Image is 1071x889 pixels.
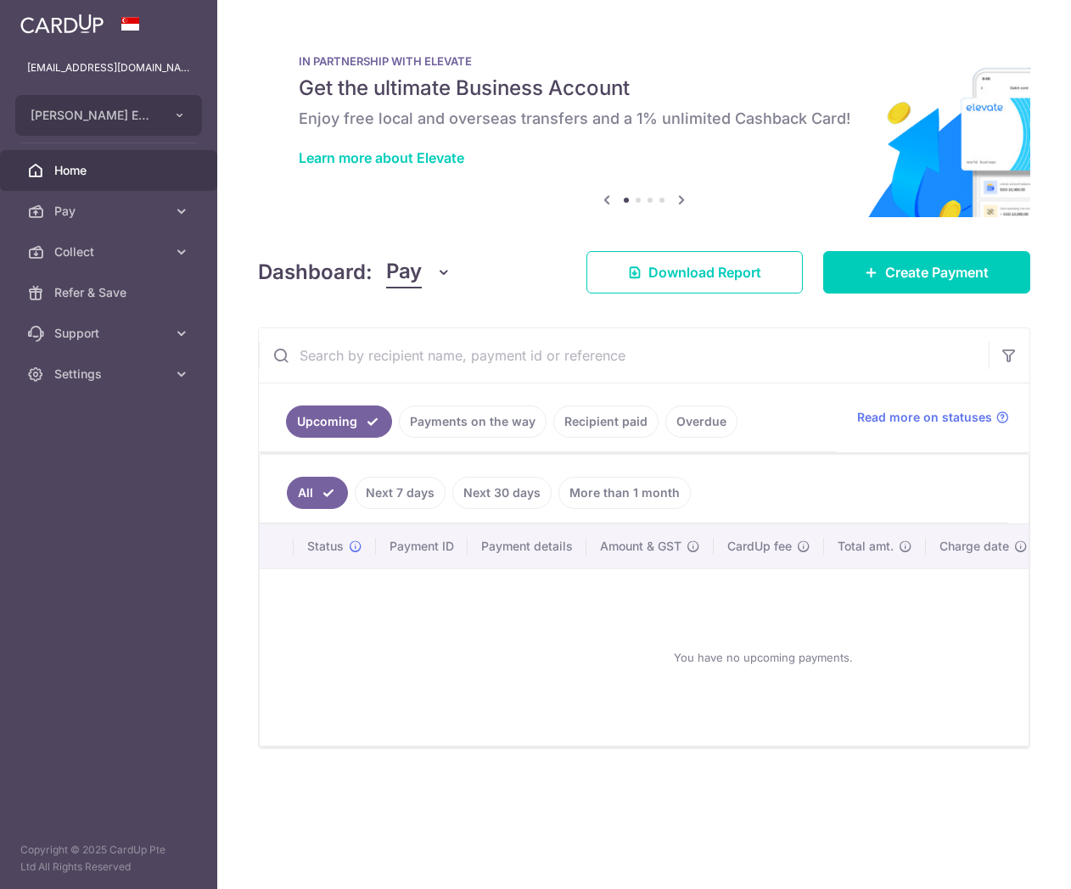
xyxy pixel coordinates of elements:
[857,409,1009,426] a: Read more on statuses
[54,284,166,301] span: Refer & Save
[355,477,446,509] a: Next 7 days
[27,59,190,76] p: [EMAIL_ADDRESS][DOMAIN_NAME]
[54,325,166,342] span: Support
[299,149,464,166] a: Learn more about Elevate
[600,538,681,555] span: Amount & GST
[299,54,990,68] p: IN PARTNERSHIP WITH ELEVATE
[299,75,990,102] h5: Get the ultimate Business Account
[665,405,737,438] a: Overdue
[386,256,451,288] button: Pay
[586,251,803,294] a: Download Report
[558,477,691,509] a: More than 1 month
[15,95,202,136] button: [PERSON_NAME] EYE CARE PTE. LTD.
[31,107,156,124] span: [PERSON_NAME] EYE CARE PTE. LTD.
[727,538,792,555] span: CardUp fee
[54,162,166,179] span: Home
[54,243,166,260] span: Collect
[286,405,392,438] a: Upcoming
[857,409,992,426] span: Read more on statuses
[386,256,422,288] span: Pay
[399,405,547,438] a: Payments on the way
[258,257,373,288] h4: Dashboard:
[962,838,1054,881] iframe: Opens a widget where you can find more information
[287,477,348,509] a: All
[54,203,166,220] span: Pay
[20,14,104,34] img: CardUp
[553,405,659,438] a: Recipient paid
[838,538,894,555] span: Total amt.
[648,262,761,282] span: Download Report
[885,262,989,282] span: Create Payment
[299,109,990,129] h6: Enjoy free local and overseas transfers and a 1% unlimited Cashback Card!
[823,251,1030,294] a: Create Payment
[307,538,344,555] span: Status
[259,328,989,383] input: Search by recipient name, payment id or reference
[258,27,1030,217] img: Renovation banner
[468,524,586,568] th: Payment details
[376,524,468,568] th: Payment ID
[452,477,552,509] a: Next 30 days
[54,366,166,383] span: Settings
[939,538,1009,555] span: Charge date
